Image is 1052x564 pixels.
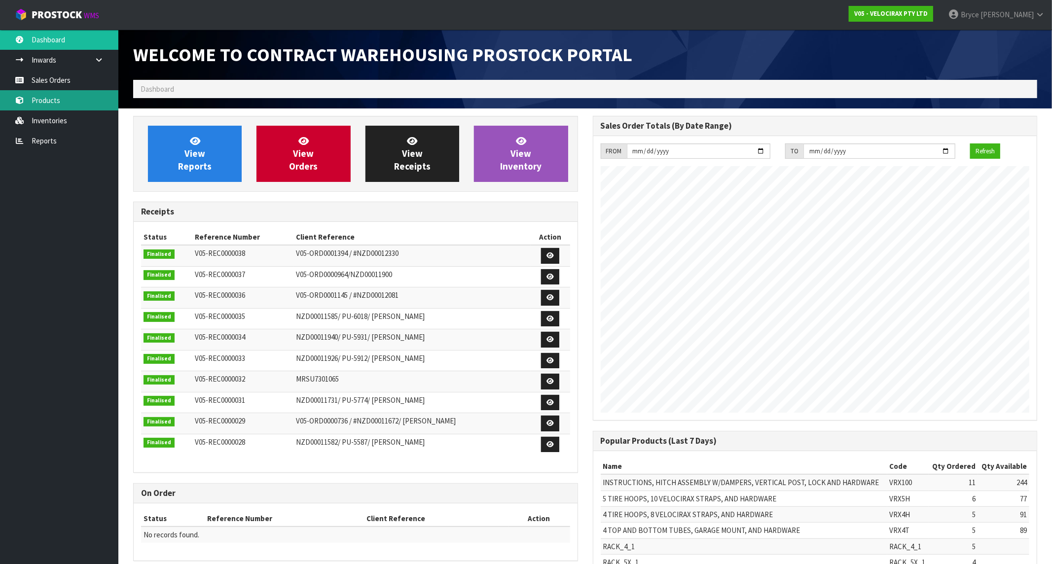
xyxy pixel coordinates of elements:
td: No records found. [141,527,570,542]
a: ViewReports [148,126,242,182]
td: 5 TIRE HOOPS, 10 VELOCIRAX STRAPS, AND HARDWARE [601,491,887,506]
img: cube-alt.png [15,8,27,21]
span: Finalised [144,417,175,427]
span: NZD00011940/ PU-5931/ [PERSON_NAME] [296,332,425,342]
td: 77 [978,491,1029,506]
th: Reference Number [192,229,293,245]
span: V05-REC0000037 [195,270,245,279]
td: RACK_4_1 [601,538,887,554]
span: View Reports [178,135,212,172]
span: Finalised [144,333,175,343]
span: Finalised [144,270,175,280]
td: 4 TOP AND BOTTOM TUBES, GARAGE MOUNT, AND HARDWARE [601,523,887,538]
td: 5 [929,506,978,522]
span: V05-ORD0001394 / #NZD00012330 [296,248,399,258]
span: Dashboard [141,84,174,94]
span: View Inventory [500,135,542,172]
th: Action [531,229,570,245]
th: Client Reference [293,229,531,245]
span: Finalised [144,291,175,301]
a: ViewInventory [474,126,568,182]
span: V05-REC0000031 [195,395,245,405]
h3: Sales Order Totals (By Date Range) [601,121,1030,131]
span: V05-ORD0000736 / #NZD00011672/ [PERSON_NAME] [296,416,456,425]
span: Finalised [144,312,175,322]
button: Refresh [970,143,1000,159]
span: View Orders [290,135,318,172]
td: 5 [929,523,978,538]
td: VRX5H [887,491,929,506]
span: V05-REC0000036 [195,290,245,300]
span: Finalised [144,396,175,406]
h3: On Order [141,489,570,498]
td: 91 [978,506,1029,522]
span: V05-REC0000032 [195,374,245,384]
span: V05-ORD0001145 / #NZD00012081 [296,290,399,300]
span: V05-REC0000029 [195,416,245,425]
td: 6 [929,491,978,506]
h3: Receipts [141,207,570,216]
span: Finalised [144,375,175,385]
span: NZD00011926/ PU-5912/ [PERSON_NAME] [296,353,425,363]
th: Action [508,511,570,527]
span: V05-REC0000035 [195,312,245,321]
span: Finalised [144,249,175,259]
th: Name [601,458,887,474]
span: NZD00011582/ PU-5587/ [PERSON_NAME] [296,437,425,447]
a: ViewOrders [256,126,350,182]
span: MRSU7301065 [296,374,339,384]
span: Finalised [144,354,175,364]
span: V05-REC0000028 [195,437,245,447]
span: V05-ORD0000964/NZD00011900 [296,270,392,279]
span: ProStock [32,8,82,21]
span: Welcome to Contract Warehousing ProStock Portal [133,43,632,66]
span: NZD00011731/ PU-5774/ [PERSON_NAME] [296,395,425,405]
h3: Popular Products (Last 7 Days) [601,436,1030,446]
td: VRX4H [887,506,929,522]
td: 244 [978,474,1029,491]
td: 5 [929,538,978,554]
span: V05-REC0000038 [195,248,245,258]
a: ViewReceipts [365,126,459,182]
td: RACK_4_1 [887,538,929,554]
span: V05-REC0000034 [195,332,245,342]
div: TO [785,143,803,159]
span: Bryce [961,10,979,19]
td: INSTRUCTIONS, HITCH ASSEMBLY W/DAMPERS, VERTICAL POST, LOCK AND HARDWARE [601,474,887,491]
th: Reference Number [205,511,363,527]
span: V05-REC0000033 [195,353,245,363]
span: Finalised [144,438,175,448]
strong: V05 - VELOCIRAX PTY LTD [854,9,928,18]
td: VRX100 [887,474,929,491]
span: NZD00011585/ PU-6018/ [PERSON_NAME] [296,312,425,321]
th: Status [141,229,192,245]
th: Qty Available [978,458,1029,474]
span: View Receipts [394,135,431,172]
td: 11 [929,474,978,491]
small: WMS [84,11,99,20]
td: 4 TIRE HOOPS, 8 VELOCIRAX STRAPS, AND HARDWARE [601,506,887,522]
th: Status [141,511,205,527]
td: VRX4T [887,523,929,538]
span: [PERSON_NAME] [980,10,1034,19]
div: FROM [601,143,627,159]
th: Code [887,458,929,474]
th: Qty Ordered [929,458,978,474]
td: 89 [978,523,1029,538]
th: Client Reference [364,511,508,527]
